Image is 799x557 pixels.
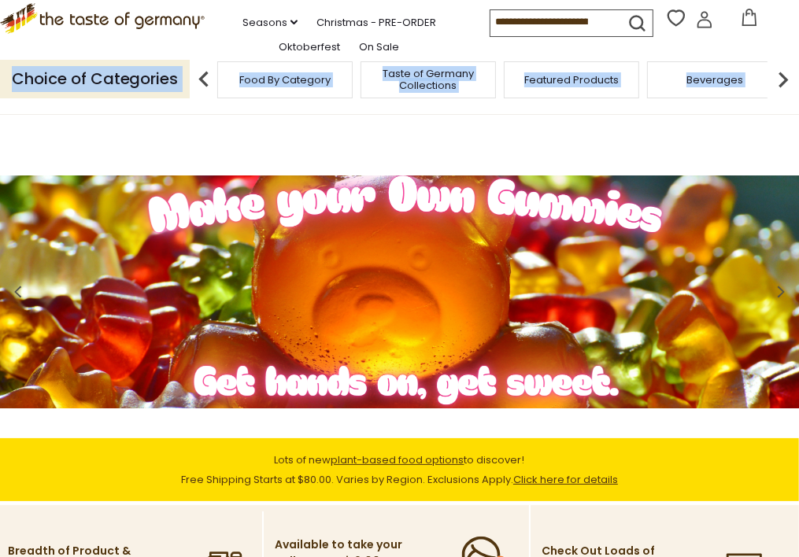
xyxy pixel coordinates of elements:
[188,64,220,95] img: previous arrow
[242,14,298,31] a: Seasons
[239,74,331,86] a: Food By Category
[279,39,340,56] a: Oktoberfest
[365,68,491,91] a: Taste of Germany Collections
[316,14,436,31] a: Christmas - PRE-ORDER
[768,64,799,95] img: next arrow
[331,452,464,467] a: plant-based food options
[686,74,743,86] a: Beverages
[359,39,399,56] a: On Sale
[181,452,618,487] span: Lots of new to discover! Free Shipping Starts at $80.00. Varies by Region. Exclusions Apply.
[513,472,618,487] a: Click here for details
[524,74,619,86] a: Featured Products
